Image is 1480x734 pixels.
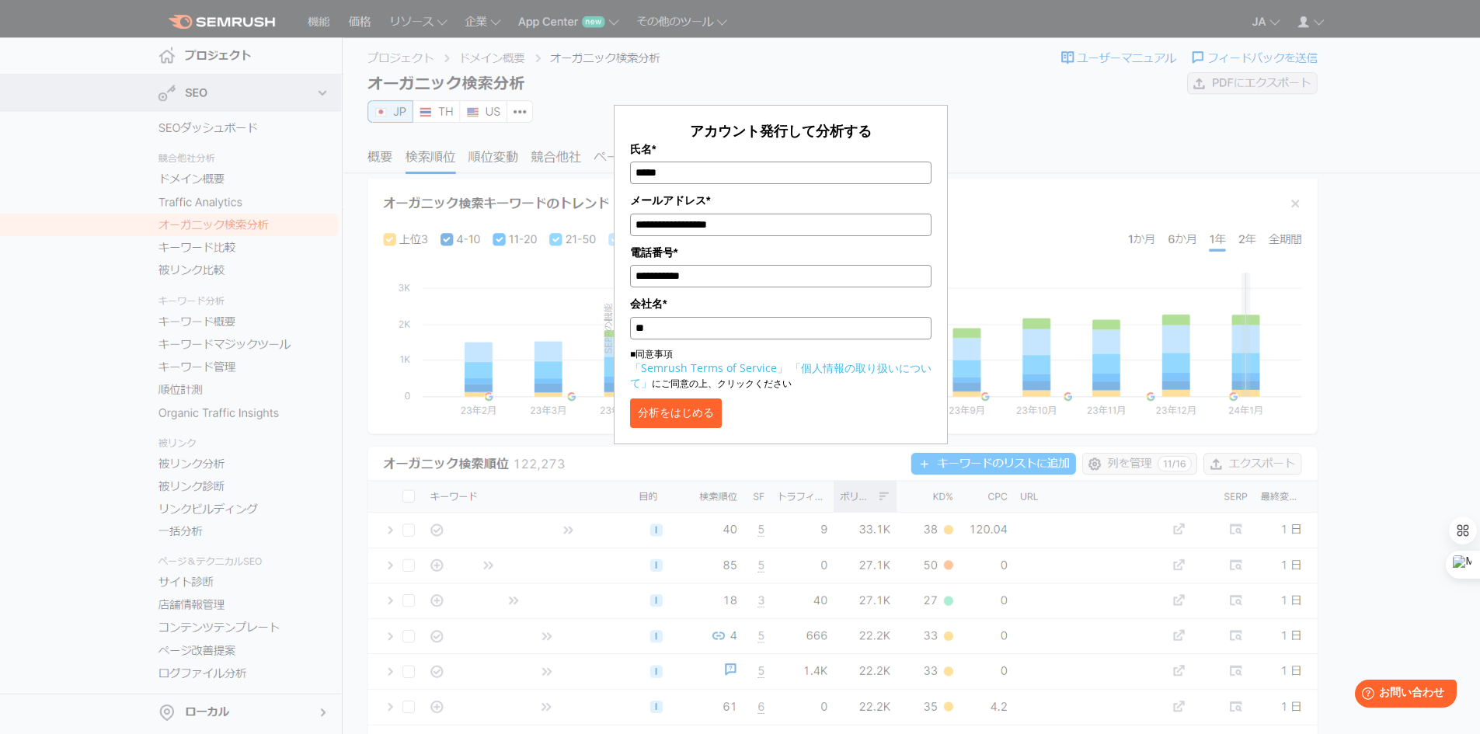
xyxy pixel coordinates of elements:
[630,398,722,428] button: 分析をはじめる
[630,347,932,391] p: ■同意事項 にご同意の上、クリックください
[630,360,788,375] a: 「Semrush Terms of Service」
[630,244,932,261] label: 電話番号*
[630,360,932,390] a: 「個人情報の取り扱いについて」
[1342,673,1463,717] iframe: Help widget launcher
[630,192,932,209] label: メールアドレス*
[690,121,872,140] span: アカウント発行して分析する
